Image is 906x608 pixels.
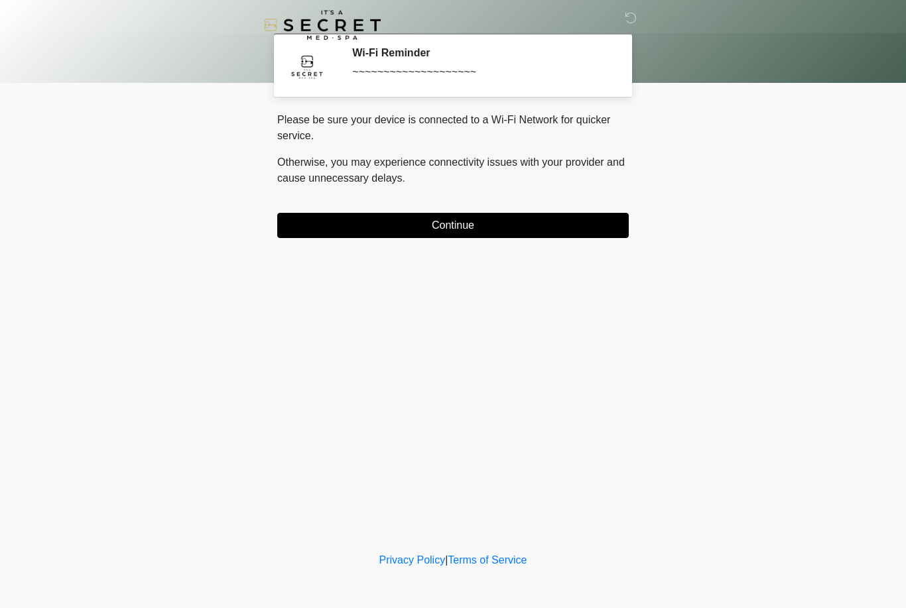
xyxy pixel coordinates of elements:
span: . [403,172,405,184]
a: Privacy Policy [379,554,446,566]
button: Continue [277,213,629,238]
a: Terms of Service [448,554,527,566]
a: | [445,554,448,566]
p: Otherwise, you may experience connectivity issues with your provider and cause unnecessary delays [277,154,629,186]
div: ~~~~~~~~~~~~~~~~~~~~ [352,64,609,80]
img: It's A Secret Med Spa Logo [264,10,381,40]
h2: Wi-Fi Reminder [352,46,609,59]
img: Agent Avatar [287,46,327,86]
p: Please be sure your device is connected to a Wi-Fi Network for quicker service. [277,112,629,144]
